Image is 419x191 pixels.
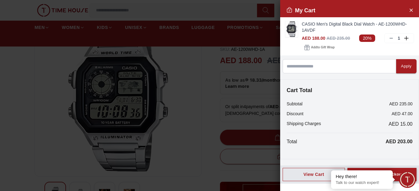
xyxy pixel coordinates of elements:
span: AED 188.00 [302,36,325,41]
p: AED 235.00 [389,101,413,107]
p: AED 203.00 [386,138,413,145]
div: View Cart [288,171,340,177]
span: AED 235.00 [326,36,350,41]
p: AED 47.00 [392,111,413,117]
p: Total [287,138,297,145]
span: 20% [359,35,375,42]
p: 1 [396,35,401,41]
h4: Cart Total [287,86,413,95]
button: Addto Gift Wrap [302,43,337,52]
div: Chat Widget [399,171,416,188]
p: Shipping Charges [287,120,321,128]
a: CASIO Men's Digital Black Dial Watch - AE-1200WHD-1AVDF [302,21,414,33]
div: Apply [401,63,412,70]
span: AED 15.00 [389,120,413,128]
button: Close Account [406,5,416,15]
button: View Cart [283,168,345,181]
span: Add to Gift Wrap [311,44,334,51]
p: Subtotal [287,101,302,107]
button: Proceed to Checkout [347,168,417,181]
button: Apply [396,59,417,73]
p: Discount [287,111,303,117]
h2: My Cart [286,6,315,15]
p: Talk to our watch expert! [336,180,388,185]
div: Hey there! [336,173,388,180]
img: ... [285,21,298,37]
